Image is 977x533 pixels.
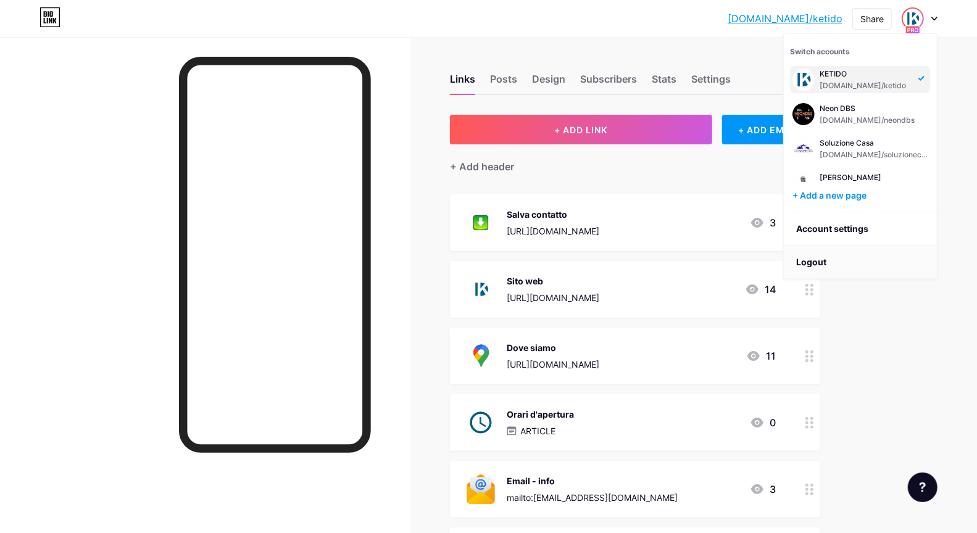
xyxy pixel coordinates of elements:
[507,341,599,354] div: Dove siamo
[746,349,776,363] div: 11
[792,138,815,160] img: ketido
[450,115,712,144] button: + ADD LINK
[820,81,911,91] div: [DOMAIN_NAME]/ketido
[465,273,497,305] img: Sito web
[554,125,607,135] span: + ADD LINK
[820,150,928,160] div: [DOMAIN_NAME]/soluzionecasa
[790,47,850,56] span: Switch accounts
[450,159,514,174] div: + Add header
[792,103,815,125] img: ketido
[507,208,599,221] div: Salva contatto
[465,473,497,505] img: Email - info
[728,11,842,26] a: [DOMAIN_NAME]/ketido
[465,340,497,372] img: Dove siamo
[820,138,928,148] div: Soluzione Casa
[750,215,776,230] div: 3
[784,246,937,279] li: Logout
[820,104,915,114] div: Neon DBS
[507,275,599,287] div: Sito web
[532,72,565,94] div: Design
[450,72,475,94] div: Links
[507,474,678,487] div: Email - info
[652,72,676,94] div: Stats
[792,68,815,91] img: ketido
[750,482,776,497] div: 3
[507,225,599,238] div: [URL][DOMAIN_NAME]
[792,189,931,202] div: + Add a new page
[820,69,911,79] div: KETIDO
[750,415,776,430] div: 0
[903,9,923,28] img: ketido
[820,115,915,125] div: [DOMAIN_NAME]/neondbs
[860,12,884,25] div: Share
[507,408,574,421] div: Orari d'apertura
[792,172,815,194] img: ketido
[490,72,517,94] div: Posts
[691,72,731,94] div: Settings
[820,173,911,183] div: [PERSON_NAME]
[745,282,776,297] div: 14
[507,491,678,504] div: mailto:[EMAIL_ADDRESS][DOMAIN_NAME]
[465,407,497,439] img: Orari d'apertura
[722,115,820,144] div: + ADD EMBED
[507,291,599,304] div: [URL][DOMAIN_NAME]
[465,207,497,239] img: Salva contatto
[580,72,637,94] div: Subscribers
[520,424,555,437] p: ARTICLE
[507,358,599,371] div: [URL][DOMAIN_NAME]
[784,212,937,246] a: Account settings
